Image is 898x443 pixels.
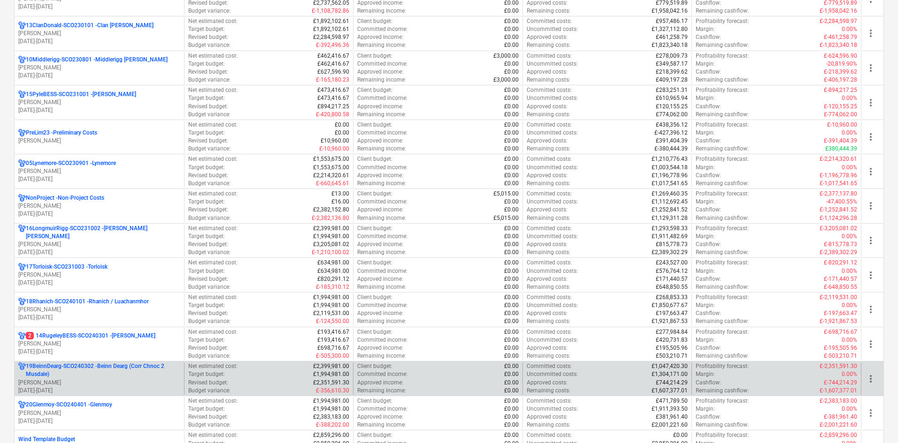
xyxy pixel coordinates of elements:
[357,7,406,15] p: Remaining income :
[18,106,180,114] p: [DATE] - [DATE]
[865,131,876,143] span: more_vert
[656,111,688,119] p: £774,062.00
[504,180,519,188] p: £0.00
[656,103,688,111] p: £120,155.25
[696,164,715,172] p: Margin :
[18,362,26,378] div: Project has multi currencies enabled
[656,86,688,94] p: £283,251.31
[357,25,407,33] p: Committed income :
[527,164,578,172] p: Uncommitted costs :
[865,373,876,384] span: more_vert
[504,121,519,129] p: £0.00
[313,225,349,233] p: £2,399,981.00
[820,180,857,188] p: £-1,017,541.65
[527,206,568,214] p: Approved costs :
[842,164,857,172] p: 0.00%
[656,94,688,102] p: £610,965.94
[696,94,715,102] p: Margin :
[842,25,857,33] p: 0.00%
[317,68,349,76] p: £627,596.90
[188,145,230,153] p: Budget variance :
[826,198,857,206] p: -47,400.55%
[312,7,349,15] p: £-1,108,782.86
[18,167,180,175] p: [PERSON_NAME]
[313,155,349,163] p: £1,553,675.00
[824,111,857,119] p: £-774,062.00
[317,86,349,94] p: £473,416.67
[842,94,857,102] p: 0.00%
[652,225,688,233] p: £1,293,598.33
[654,129,688,137] p: £-427,396.12
[313,17,349,25] p: £1,892,102.61
[18,210,180,218] p: [DATE] - [DATE]
[18,194,180,218] div: NonProject -Non-Project Costs[PERSON_NAME][DATE]-[DATE]
[26,263,107,271] p: 17Torloisk-SCO231003 - Torloisk
[313,164,349,172] p: £1,553,675.00
[18,225,180,257] div: 16LongmuirRigg-SCO231002 -[PERSON_NAME] [PERSON_NAME][PERSON_NAME][DATE]-[DATE]
[357,41,406,49] p: Remaining income :
[188,103,228,111] p: Revised budget :
[357,137,403,145] p: Approved income :
[696,52,749,60] p: Profitability forecast :
[188,76,230,84] p: Budget variance :
[313,33,349,41] p: £2,284,598.97
[357,214,406,222] p: Remaining income :
[313,233,349,240] p: £1,994,981.00
[357,76,406,84] p: Remaining income :
[865,270,876,281] span: more_vert
[652,190,688,198] p: £1,269,460.35
[493,214,519,222] p: £5,015.00
[18,38,180,45] p: [DATE] - [DATE]
[696,180,749,188] p: Remaining cashflow :
[656,76,688,84] p: £409,197.28
[652,155,688,163] p: £1,210,776.43
[865,166,876,177] span: more_vert
[18,271,180,279] p: [PERSON_NAME]
[652,41,688,49] p: £1,823,340.18
[18,129,180,145] div: PreLim23 -Preliminary Costs[PERSON_NAME]
[527,180,570,188] p: Remaining costs :
[18,30,180,38] p: [PERSON_NAME]
[527,137,568,145] p: Approved costs :
[504,111,519,119] p: £0.00
[18,202,180,210] p: [PERSON_NAME]
[18,401,26,409] div: Project has multi currencies enabled
[357,60,407,68] p: Committed income :
[504,60,519,68] p: £0.00
[317,103,349,111] p: £894,217.25
[504,198,519,206] p: £0.00
[188,214,230,222] p: Budget variance :
[18,159,26,167] div: Project has multi currencies enabled
[317,60,349,68] p: £462,416.67
[18,56,180,80] div: 10Middlerigg-SCO230801 -Middlerigg [PERSON_NAME][PERSON_NAME][DATE]-[DATE]
[527,7,570,15] p: Remaining costs :
[696,76,749,84] p: Remaining cashflow :
[357,111,406,119] p: Remaining income :
[865,235,876,246] span: more_vert
[357,52,392,60] p: Client budget :
[652,25,688,33] p: £1,327,112.80
[313,240,349,248] p: £3,205,081.02
[820,17,857,25] p: £-2,284,598.97
[696,121,749,129] p: Profitability forecast :
[313,172,349,180] p: £2,214,320.61
[18,90,26,98] div: Project has multi currencies enabled
[656,33,688,41] p: £461,258.79
[18,362,180,395] div: 19BeinnDearg-SCO240302 -Beinn Dearg (Corr Chnoc 2 Musdale)[PERSON_NAME][DATE]-[DATE]
[188,206,228,214] p: Revised budget :
[842,233,857,240] p: 0.00%
[26,362,180,378] p: 19BeinnDearg-SCO240302 - Beinn Dearg (Corr Chnoc 2 Musdale)
[188,86,238,94] p: Net estimated cost :
[313,25,349,33] p: £1,892,102.61
[26,332,34,339] span: 2
[504,233,519,240] p: £0.00
[652,198,688,206] p: £1,112,692.45
[504,68,519,76] p: £0.00
[504,7,519,15] p: £0.00
[18,298,26,306] div: Project has multi currencies enabled
[188,180,230,188] p: Budget variance :
[357,233,407,240] p: Committed income :
[824,68,857,76] p: £-218,399.62
[18,306,180,314] p: [PERSON_NAME]
[18,225,26,240] div: Project has multi currencies enabled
